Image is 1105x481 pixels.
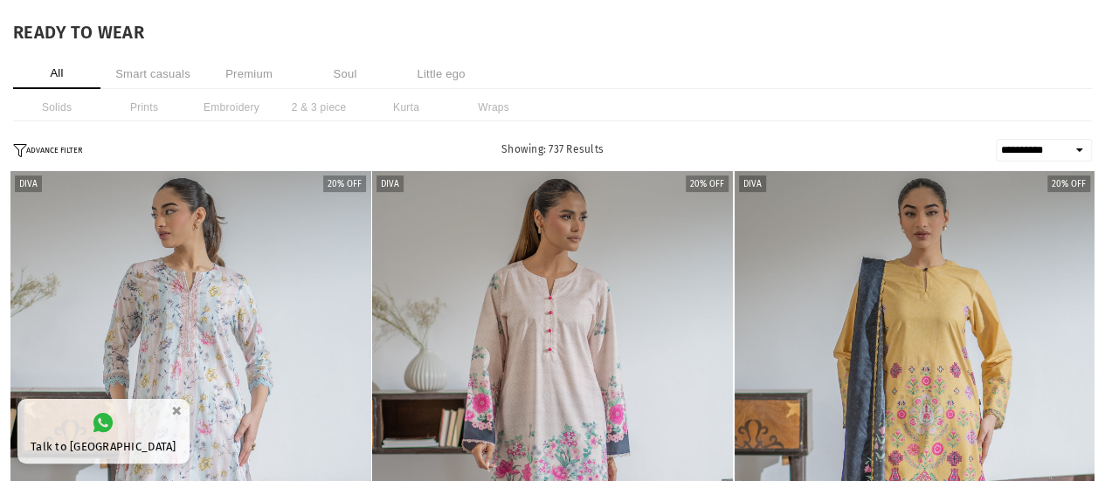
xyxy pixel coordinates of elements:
[188,93,275,121] li: Embroidery
[275,93,363,121] li: 2 & 3 piece
[301,58,389,89] li: Soul
[13,93,100,121] li: Solids
[13,58,100,89] li: All
[1047,175,1090,192] label: 20% off
[15,175,42,192] label: Diva
[13,24,1092,41] h1: READY TO WEAR
[501,143,604,155] span: Showing: 737 Results
[205,58,293,89] li: Premium
[686,175,729,192] label: 20% off
[397,58,485,89] li: Little ego
[450,93,537,121] li: Wraps
[739,175,766,192] label: Diva
[17,399,190,464] a: Talk to [GEOGRAPHIC_DATA]
[109,58,197,89] li: Smart casuals
[13,143,82,158] button: ADVANCE FILTER
[363,93,450,121] li: Kurta
[100,93,188,121] li: Prints
[166,396,187,425] button: ×
[323,175,366,192] label: 20% off
[376,175,404,192] label: Diva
